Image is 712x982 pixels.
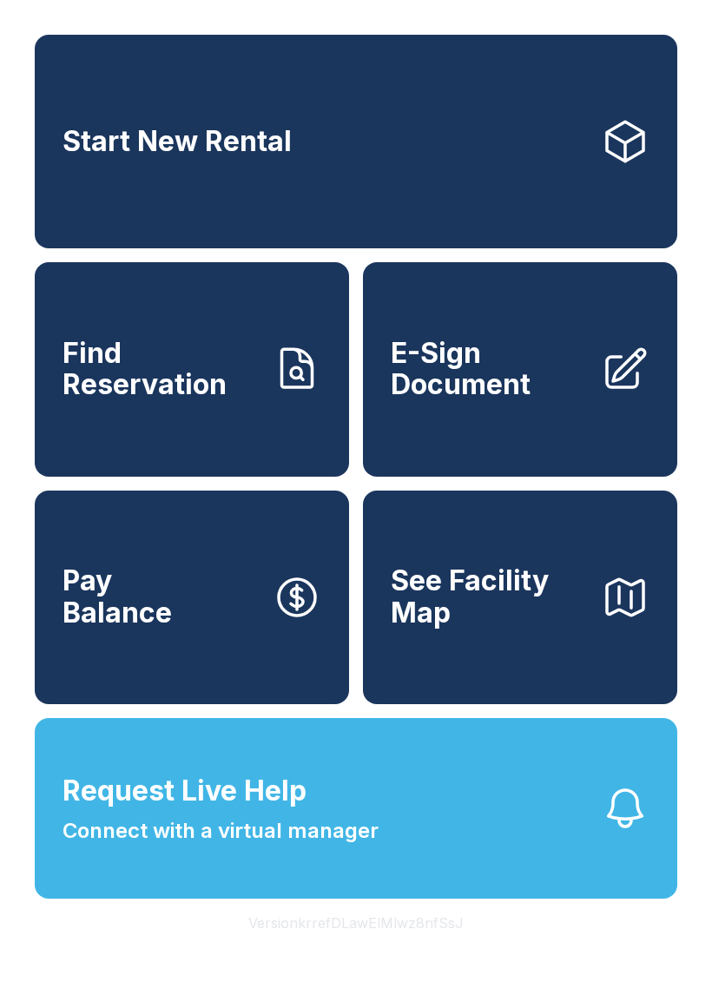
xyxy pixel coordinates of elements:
a: Start New Rental [35,35,677,248]
a: Find Reservation [35,262,349,476]
span: Start New Rental [63,126,292,158]
button: Request Live HelpConnect with a virtual manager [35,718,677,899]
span: See Facility Map [391,565,587,629]
button: See Facility Map [363,491,677,704]
span: E-Sign Document [391,338,587,401]
a: E-Sign Document [363,262,677,476]
span: Pay Balance [63,565,172,629]
button: PayBalance [35,491,349,704]
span: Find Reservation [63,338,259,401]
span: Request Live Help [63,770,307,812]
span: Connect with a virtual manager [63,815,379,847]
button: VersionkrrefDLawElMlwz8nfSsJ [234,899,478,947]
